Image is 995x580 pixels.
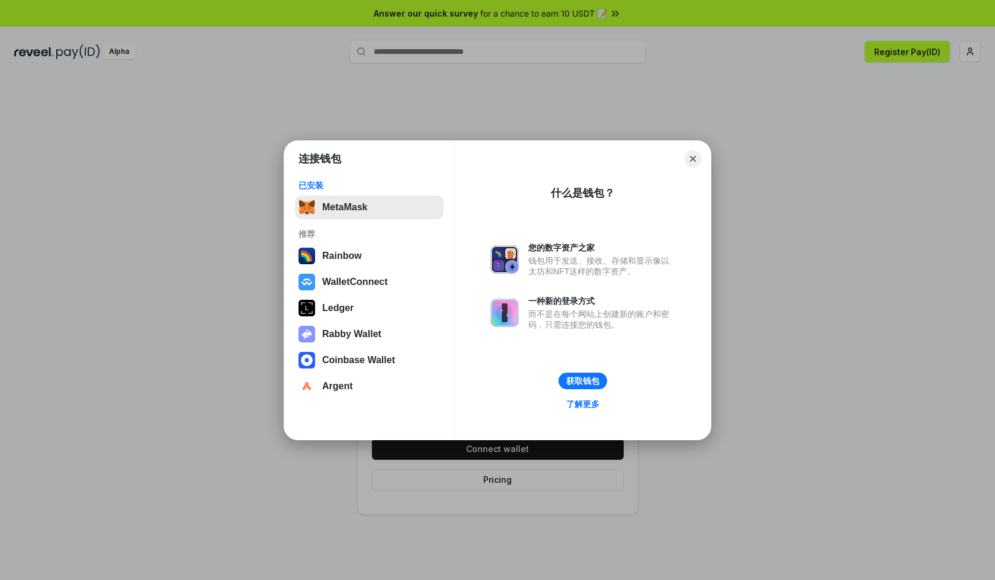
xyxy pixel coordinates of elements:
[298,300,315,316] img: svg+xml,%3Csvg%20xmlns%3D%22http%3A%2F%2Fwww.w3.org%2F2000%2Fsvg%22%20width%3D%2228%22%20height%3...
[322,355,395,366] div: Coinbase Wallet
[559,396,606,412] a: 了解更多
[490,299,519,327] img: svg+xml,%3Csvg%20xmlns%3D%22http%3A%2F%2Fwww.w3.org%2F2000%2Fsvg%22%20fill%3D%22none%22%20viewBox...
[322,277,388,287] div: WalletConnect
[566,376,599,386] div: 获取钱包
[322,202,367,213] div: MetaMask
[566,399,599,409] div: 了解更多
[295,348,444,372] button: Coinbase Wallet
[322,329,381,339] div: Rabby Wallet
[685,150,701,167] button: Close
[322,303,354,313] div: Ledger
[295,296,444,320] button: Ledger
[322,381,353,392] div: Argent
[298,229,440,239] div: 推荐
[528,296,675,306] div: 一种新的登录方式
[559,373,607,389] button: 获取钱包
[298,248,315,264] img: svg+xml,%3Csvg%20width%3D%22120%22%20height%3D%22120%22%20viewBox%3D%220%200%20120%20120%22%20fil...
[295,374,444,398] button: Argent
[528,242,675,253] div: 您的数字资产之家
[298,180,440,191] div: 已安装
[322,251,362,261] div: Rainbow
[295,270,444,294] button: WalletConnect
[298,274,315,290] img: svg+xml,%3Csvg%20width%3D%2228%22%20height%3D%2228%22%20viewBox%3D%220%200%2028%2028%22%20fill%3D...
[295,322,444,346] button: Rabby Wallet
[528,255,675,277] div: 钱包用于发送、接收、存储和显示像以太坊和NFT这样的数字资产。
[298,152,341,166] h1: 连接钱包
[295,244,444,268] button: Rainbow
[298,352,315,368] img: svg+xml,%3Csvg%20width%3D%2228%22%20height%3D%2228%22%20viewBox%3D%220%200%2028%2028%22%20fill%3D...
[528,309,675,330] div: 而不是在每个网站上创建新的账户和密码，只需连接您的钱包。
[295,196,444,219] button: MetaMask
[298,378,315,395] img: svg+xml,%3Csvg%20width%3D%2228%22%20height%3D%2228%22%20viewBox%3D%220%200%2028%2028%22%20fill%3D...
[551,186,615,200] div: 什么是钱包？
[298,326,315,342] img: svg+xml,%3Csvg%20xmlns%3D%22http%3A%2F%2Fwww.w3.org%2F2000%2Fsvg%22%20fill%3D%22none%22%20viewBox...
[490,245,519,274] img: svg+xml,%3Csvg%20xmlns%3D%22http%3A%2F%2Fwww.w3.org%2F2000%2Fsvg%22%20fill%3D%22none%22%20viewBox...
[298,199,315,216] img: svg+xml,%3Csvg%20fill%3D%22none%22%20height%3D%2233%22%20viewBox%3D%220%200%2035%2033%22%20width%...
